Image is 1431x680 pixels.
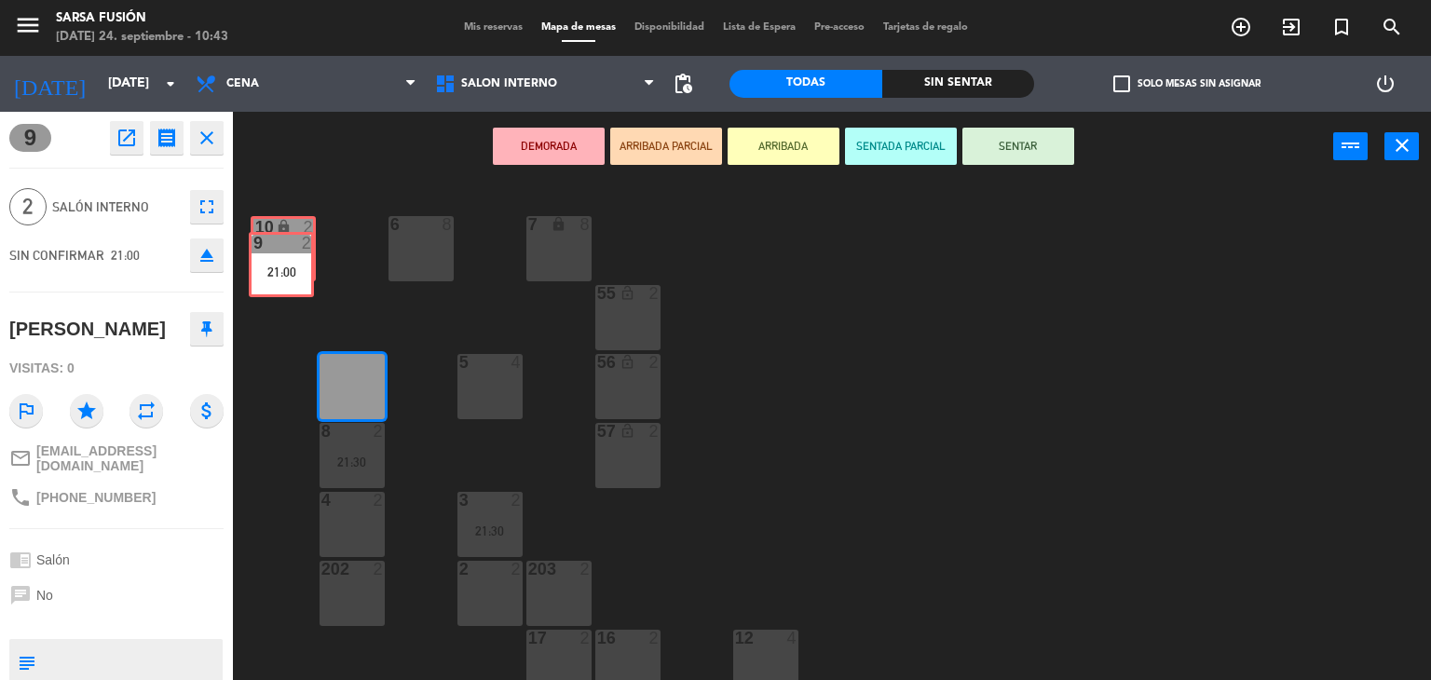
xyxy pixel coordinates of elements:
i: subject [16,652,36,673]
i: menu [14,11,42,39]
span: Tarjetas de regalo [874,22,977,33]
div: 3 [459,492,460,509]
i: mail_outline [9,447,32,469]
span: Mapa de mesas [532,22,625,33]
i: repeat [129,394,163,428]
div: 2 [649,423,661,440]
i: fullscreen [196,196,218,218]
i: lock_open [620,423,635,439]
i: open_in_new [116,127,138,149]
i: add_circle_outline [1230,16,1252,38]
label: Solo mesas sin asignar [1113,75,1261,92]
div: Sin sentar [882,70,1035,98]
button: fullscreen [190,190,224,224]
span: 21:00 [111,248,140,263]
span: Pre-acceso [805,22,874,33]
button: open_in_new [110,121,143,155]
span: 2 [9,188,47,225]
span: pending_actions [672,73,694,95]
div: 8 [580,216,592,233]
div: 12 [735,630,736,646]
i: outlined_flag [9,394,43,428]
div: 56 [597,354,598,371]
i: eject [196,244,218,266]
div: 21:30 [320,456,385,469]
i: close [196,127,218,149]
div: 2 [459,561,460,578]
div: 2 [374,561,385,578]
i: attach_money [190,394,224,428]
span: Cena [226,77,259,90]
div: 2 [580,630,592,646]
div: 2 [511,561,523,578]
span: SIN CONFIRMAR [9,248,104,263]
i: lock [551,216,566,232]
i: search [1381,16,1403,38]
i: power_input [1340,134,1362,156]
i: star [70,394,103,428]
button: SENTAR [962,128,1074,165]
div: 202 [321,561,322,578]
span: Mis reservas [455,22,532,33]
div: 8 [321,423,322,440]
div: 2 [580,561,592,578]
span: Salón interno [52,197,181,218]
i: chat [9,584,32,606]
button: ARRIBADA [728,128,839,165]
div: Todas [729,70,882,98]
i: exit_to_app [1280,16,1302,38]
button: receipt [150,121,184,155]
div: Visitas: 0 [9,352,224,385]
i: arrow_drop_down [159,73,182,95]
i: receipt [156,127,178,149]
div: 4 [511,354,523,371]
div: 6 [390,216,391,233]
div: 55 [597,285,598,302]
div: 4 [787,630,798,646]
span: No [36,588,53,603]
button: close [190,121,224,155]
div: 2 [649,285,661,302]
div: 17 [528,630,529,646]
button: power_input [1333,132,1368,160]
div: 57 [597,423,598,440]
div: [PERSON_NAME] [9,314,166,345]
button: menu [14,11,42,46]
i: lock_open [620,285,635,301]
div: 5 [459,354,460,371]
button: ARRIBADA PARCIAL [610,128,722,165]
span: Salón interno [461,77,557,90]
div: 8 [443,216,454,233]
button: eject [190,238,224,272]
div: 2 [374,492,385,509]
span: check_box_outline_blank [1113,75,1130,92]
a: mail_outline[EMAIL_ADDRESS][DOMAIN_NAME] [9,443,224,473]
div: 2 [649,630,661,646]
div: 21:30 [457,524,523,537]
i: phone [9,486,32,509]
div: 2 [374,423,385,440]
div: 2 [649,354,661,371]
i: turned_in_not [1330,16,1353,38]
span: Salón [36,552,70,567]
span: Lista de Espera [714,22,805,33]
span: [EMAIL_ADDRESS][DOMAIN_NAME] [36,443,224,473]
div: 7 [528,216,529,233]
i: power_settings_new [1374,73,1397,95]
div: 2 [511,492,523,509]
span: 9 [9,124,51,152]
div: 4 [321,492,322,509]
i: close [1391,134,1413,156]
div: 2 [304,219,313,236]
span: Disponibilidad [625,22,714,33]
span: [PHONE_NUMBER] [36,490,156,505]
div: Sarsa Fusión [56,9,228,28]
button: DEMORADA [493,128,605,165]
div: 203 [528,561,529,578]
i: lock [276,219,292,235]
div: [DATE] 24. septiembre - 10:43 [56,28,228,47]
i: lock_open [620,354,635,370]
i: chrome_reader_mode [9,549,32,571]
div: 16 [597,630,598,646]
button: close [1384,132,1419,160]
